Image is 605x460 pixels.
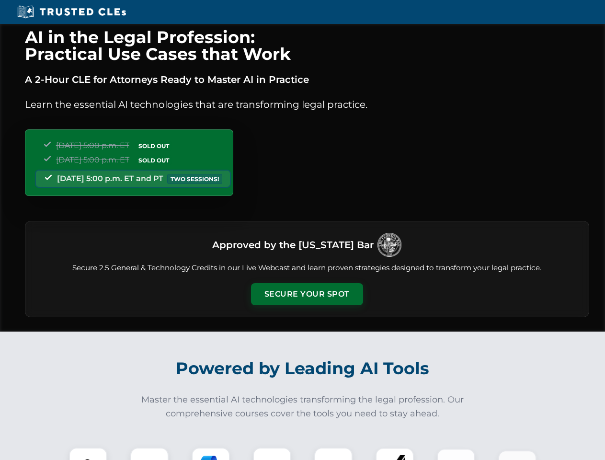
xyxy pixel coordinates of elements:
span: [DATE] 5:00 p.m. ET [56,141,129,150]
h2: Powered by Leading AI Tools [37,352,568,385]
span: [DATE] 5:00 p.m. ET [56,155,129,164]
p: Master the essential AI technologies transforming the legal profession. Our comprehensive courses... [135,393,470,421]
p: Learn the essential AI technologies that are transforming legal practice. [25,97,589,112]
p: Secure 2.5 General & Technology Credits in our Live Webcast and learn proven strategies designed ... [37,263,577,274]
h3: Approved by the [US_STATE] Bar [212,236,374,253]
p: A 2-Hour CLE for Attorneys Ready to Master AI in Practice [25,72,589,87]
h1: AI in the Legal Profession: Practical Use Cases that Work [25,29,589,62]
img: Logo [377,233,401,257]
span: SOLD OUT [135,155,172,165]
span: SOLD OUT [135,141,172,151]
button: Secure Your Spot [251,283,363,305]
img: Trusted CLEs [14,5,129,19]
